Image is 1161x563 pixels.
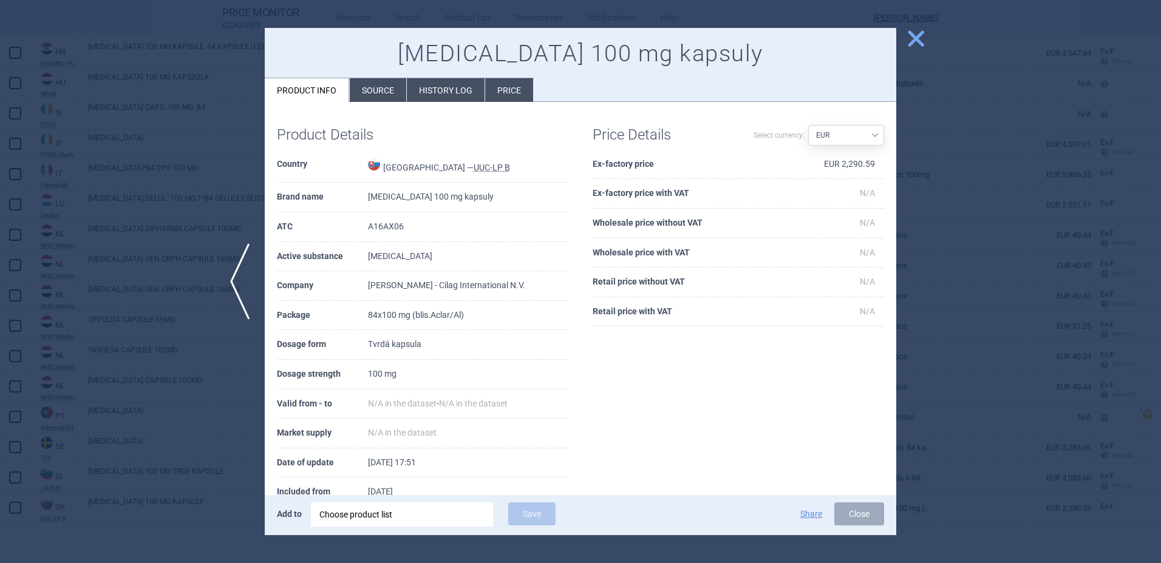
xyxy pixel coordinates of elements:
td: A16AX06 [368,212,568,242]
td: [PERSON_NAME] - Cilag International N.V. [368,271,568,301]
span: N/A in the dataset [368,399,437,408]
td: [GEOGRAPHIC_DATA] — [368,150,568,183]
td: EUR 2,290.59 [790,150,884,180]
td: [DATE] [368,477,568,507]
td: [MEDICAL_DATA] [368,242,568,272]
th: Retail price without VAT [593,268,790,297]
span: N/A [860,306,875,316]
td: 84x100 mg (blis.Aclar/Al) [368,301,568,331]
th: Retail price with VAT [593,297,790,327]
th: Dosage form [277,330,368,360]
span: N/A [860,188,875,198]
th: Valid from - to [277,389,368,419]
abbr: UUC-LP B — List of medicinal products published by the Ministry of Health of the Slovak Republic ... [474,163,510,172]
li: Source [350,78,406,102]
span: N/A [860,218,875,228]
th: Package [277,301,368,331]
img: Slovakia [368,158,380,170]
th: Included from [277,477,368,507]
p: Add to [277,502,302,525]
li: History log [407,78,485,102]
th: Dosage strength [277,360,368,389]
span: N/A in the dataset [439,399,508,408]
label: Select currency: [754,125,805,146]
th: Active substance [277,242,368,272]
th: Wholesale price with VAT [593,238,790,268]
div: Choose product list [311,502,493,527]
th: Wholesale price without VAT [593,209,790,238]
th: Market supply [277,419,368,448]
th: Ex-factory price with VAT [593,179,790,209]
h1: Price Details [593,126,738,144]
td: [DATE] 17:51 [368,448,568,478]
td: Tvrdá kapsula [368,330,568,360]
th: ATC [277,212,368,242]
th: Ex-factory price [593,150,790,180]
button: Share [800,510,822,518]
span: N/A [860,248,875,257]
div: Choose product list [319,502,485,527]
th: Brand name [277,183,368,212]
li: Product info [265,78,349,102]
th: Date of update [277,448,368,478]
span: N/A in the dataset [368,428,437,437]
h1: Product Details [277,126,423,144]
span: N/A [860,277,875,286]
button: Save [508,502,556,525]
td: [MEDICAL_DATA] 100 mg kapsuly [368,183,568,212]
h1: [MEDICAL_DATA] 100 mg kapsuly [277,40,884,68]
td: 100 mg [368,360,568,389]
th: Company [277,271,368,301]
th: Country [277,150,368,183]
li: Price [485,78,533,102]
td: - [368,389,568,419]
button: Close [834,502,884,525]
